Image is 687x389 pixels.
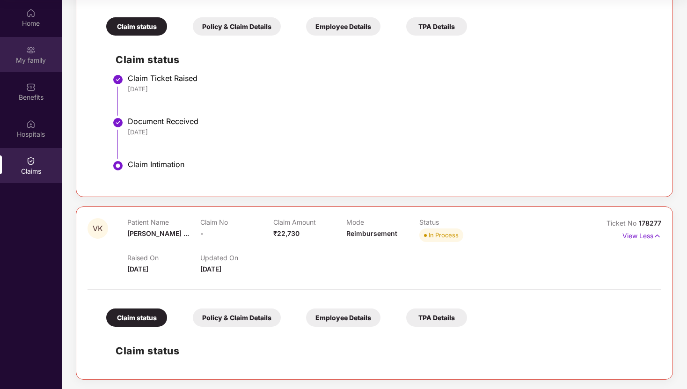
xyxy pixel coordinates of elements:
[26,82,36,92] img: svg+xml;base64,PHN2ZyBpZD0iQmVuZWZpdHMiIHhtbG5zPSJodHRwOi8vd3d3LnczLm9yZy8yMDAwL3N2ZyIgd2lkdGg9Ij...
[306,17,380,36] div: Employee Details
[200,229,204,237] span: -
[112,117,124,128] img: svg+xml;base64,PHN2ZyBpZD0iU3RlcC1Eb25lLTMyeDMyIiB4bWxucz0iaHR0cDovL3d3dy53My5vcmcvMjAwMC9zdmciIH...
[200,254,273,262] p: Updated On
[429,230,459,240] div: In Process
[406,308,467,327] div: TPA Details
[653,231,661,241] img: svg+xml;base64,PHN2ZyB4bWxucz0iaHR0cDovL3d3dy53My5vcmcvMjAwMC9zdmciIHdpZHRoPSIxNyIgaGVpZ2h0PSIxNy...
[622,228,661,241] p: View Less
[26,8,36,18] img: svg+xml;base64,PHN2ZyBpZD0iSG9tZSIgeG1sbnM9Imh0dHA6Ly93d3cudzMub3JnLzIwMDAvc3ZnIiB3aWR0aD0iMjAiIG...
[128,117,652,126] div: Document Received
[273,229,300,237] span: ₹22,730
[127,254,200,262] p: Raised On
[127,265,148,273] span: [DATE]
[26,156,36,166] img: svg+xml;base64,PHN2ZyBpZD0iQ2xhaW0iIHhtbG5zPSJodHRwOi8vd3d3LnczLm9yZy8yMDAwL3N2ZyIgd2lkdGg9IjIwIi...
[273,218,346,226] p: Claim Amount
[639,219,661,227] span: 178277
[93,225,103,233] span: VK
[200,218,273,226] p: Claim No
[127,229,189,237] span: [PERSON_NAME] ...
[116,343,652,359] h2: Claim status
[419,218,492,226] p: Status
[128,128,652,136] div: [DATE]
[306,308,380,327] div: Employee Details
[128,73,652,83] div: Claim Ticket Raised
[193,308,281,327] div: Policy & Claim Details
[112,74,124,85] img: svg+xml;base64,PHN2ZyBpZD0iU3RlcC1Eb25lLTMyeDMyIiB4bWxucz0iaHR0cDovL3d3dy53My5vcmcvMjAwMC9zdmciIH...
[128,85,652,93] div: [DATE]
[200,265,221,273] span: [DATE]
[127,218,200,226] p: Patient Name
[346,218,419,226] p: Mode
[26,45,36,55] img: svg+xml;base64,PHN2ZyB3aWR0aD0iMjAiIGhlaWdodD0iMjAiIHZpZXdCb3g9IjAgMCAyMCAyMCIgZmlsbD0ibm9uZSIgeG...
[106,17,167,36] div: Claim status
[128,160,652,169] div: Claim Intimation
[346,229,397,237] span: Reimbursement
[116,52,652,67] h2: Claim status
[607,219,639,227] span: Ticket No
[193,17,281,36] div: Policy & Claim Details
[26,119,36,129] img: svg+xml;base64,PHN2ZyBpZD0iSG9zcGl0YWxzIiB4bWxucz0iaHR0cDovL3d3dy53My5vcmcvMjAwMC9zdmciIHdpZHRoPS...
[112,160,124,171] img: svg+xml;base64,PHN2ZyBpZD0iU3RlcC1BY3RpdmUtMzJ4MzIiIHhtbG5zPSJodHRwOi8vd3d3LnczLm9yZy8yMDAwL3N2Zy...
[406,17,467,36] div: TPA Details
[106,308,167,327] div: Claim status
